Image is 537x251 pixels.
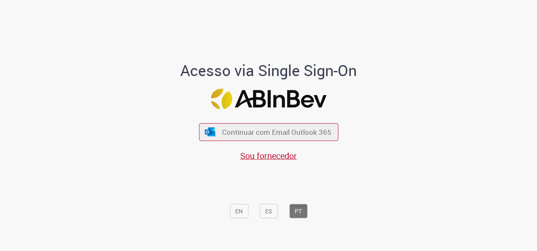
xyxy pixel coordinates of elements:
[152,62,386,79] h1: Acesso via Single Sign-On
[222,127,331,137] span: Continuar com Email Outlook 365
[260,204,278,218] button: ES
[289,204,307,218] button: PT
[211,89,326,109] img: Logo ABInBev
[230,204,248,218] button: EN
[240,150,297,161] a: Sou fornecedor
[204,127,216,136] img: ícone Azure/Microsoft 360
[199,123,338,141] button: ícone Azure/Microsoft 360 Continuar com Email Outlook 365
